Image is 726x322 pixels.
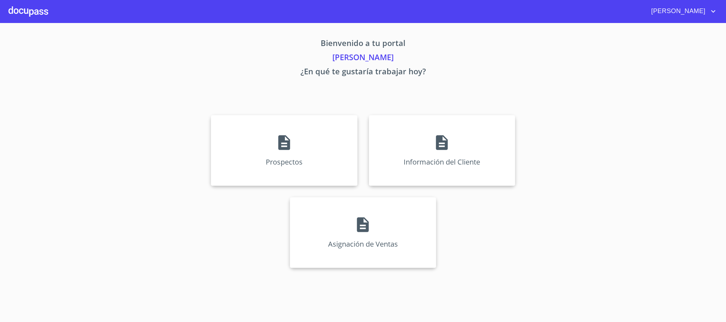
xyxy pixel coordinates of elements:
[145,37,581,51] p: Bienvenido a tu portal
[266,157,303,167] p: Prospectos
[646,6,717,17] button: account of current user
[145,51,581,65] p: [PERSON_NAME]
[328,239,398,249] p: Asignación de Ventas
[646,6,709,17] span: [PERSON_NAME]
[404,157,480,167] p: Información del Cliente
[145,65,581,80] p: ¿En qué te gustaría trabajar hoy?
